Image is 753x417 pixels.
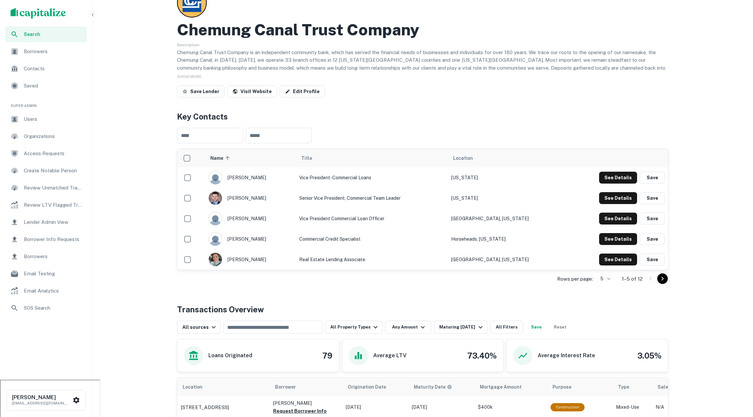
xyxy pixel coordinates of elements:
[595,274,611,284] div: 5
[5,44,87,59] div: Borrowers
[434,321,487,334] button: Maturing [DATE]
[599,233,637,245] button: See Details
[24,115,83,123] span: Users
[448,149,566,167] th: Location
[24,304,83,312] span: SOS Search
[209,212,222,225] img: 9c8pery4andzj6ohjkjp54ma2
[448,167,566,188] td: [US_STATE]
[657,273,668,284] button: Go to next page
[599,254,637,265] button: See Details
[640,254,665,265] button: Save
[5,146,87,161] a: Access Requests
[177,86,225,97] button: Save Lender
[208,253,292,266] div: [PERSON_NAME]
[5,128,87,144] a: Organizations
[24,287,83,295] span: Email Analytics
[538,352,595,360] h6: Average Interest Rate
[177,43,199,47] span: Description
[12,395,71,400] h6: [PERSON_NAME]
[5,180,87,196] a: Review Unmatched Transactions
[5,197,87,213] a: Review LTV Flagged Transactions
[475,378,547,396] th: Mortgage Amount
[24,150,83,157] span: Access Requests
[208,352,252,360] h6: Loans Originated
[414,383,461,391] span: Maturity dates displayed may be estimated. Please contact the lender for the most accurate maturi...
[273,400,339,407] p: [PERSON_NAME]
[5,78,87,94] div: Saved
[414,383,452,391] div: Maturity dates displayed may be estimated. Please contact the lender for the most accurate maturi...
[24,218,83,226] span: Lender Admin View
[550,321,571,334] button: Reset
[210,154,232,162] span: Name
[652,378,712,396] th: Sale Amount
[439,323,484,331] div: Maturing [DATE]
[208,191,292,205] div: [PERSON_NAME]
[296,229,448,249] td: Commercial Credit Specialist
[24,253,83,261] span: Borrowers
[24,82,83,90] span: Saved
[490,321,523,334] button: All Filters
[616,404,649,411] p: Mixed-Use
[412,404,471,411] p: [DATE]
[5,163,87,179] a: Create Notable Person
[385,321,431,334] button: Any Amount
[208,232,292,246] div: [PERSON_NAME]
[296,149,448,167] th: Title
[275,383,296,391] span: Borrower
[656,404,708,411] p: N/A
[24,201,83,209] span: Review LTV Flagged Transactions
[5,214,87,230] a: Lender Admin View
[177,321,221,334] button: All sources
[177,49,668,80] p: Chemung Canal Trust Company is an independent community bank, which has served the financial need...
[209,253,222,266] img: 1705108789302
[346,404,405,411] p: [DATE]
[348,383,395,391] span: Origination Date
[342,378,409,396] th: Origination Date
[640,172,665,184] button: Save
[613,378,652,396] th: Type
[599,213,637,225] button: See Details
[467,350,497,362] h4: 73.40%
[5,266,87,282] a: Email Testing
[325,321,382,334] button: All Property Types
[177,149,668,270] div: scrollable content
[720,364,753,396] iframe: Chat Widget
[209,191,222,205] img: 1516511293719
[551,403,585,411] div: This loan purpose was for construction
[280,86,325,97] a: Edit Profile
[296,249,448,270] td: Real Estate Lending Associate
[301,154,321,162] span: Title
[409,378,475,396] th: Maturity dates displayed may be estimated. Please contact the lender for the most accurate maturi...
[373,352,407,360] h6: Average LTV
[5,283,87,299] div: Email Analytics
[5,249,87,264] div: Borrowers
[448,208,566,229] td: [GEOGRAPHIC_DATA], [US_STATE]
[480,383,530,391] span: Mortgage Amount
[640,213,665,225] button: Save
[414,383,446,391] h6: Maturity Date
[24,48,83,55] span: Borrowers
[24,132,83,140] span: Organizations
[177,111,668,122] h4: Key Contacts
[208,171,292,185] div: [PERSON_NAME]
[7,390,86,410] button: [PERSON_NAME][EMAIL_ADDRESS][DOMAIN_NAME]
[24,31,83,38] span: Search
[526,321,547,334] button: Save your search to get updates of matches that match your search criteria.
[296,167,448,188] td: Vice President-Commercial Loans
[24,184,83,192] span: Review Unmatched Transactions
[296,188,448,208] td: Senior Vice President, Commercial Team Leader
[453,154,473,162] span: Location
[208,212,292,226] div: [PERSON_NAME]
[24,65,83,73] span: Contacts
[448,249,566,270] td: [GEOGRAPHIC_DATA], [US_STATE]
[5,300,87,316] a: SOS Search
[5,26,87,42] a: Search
